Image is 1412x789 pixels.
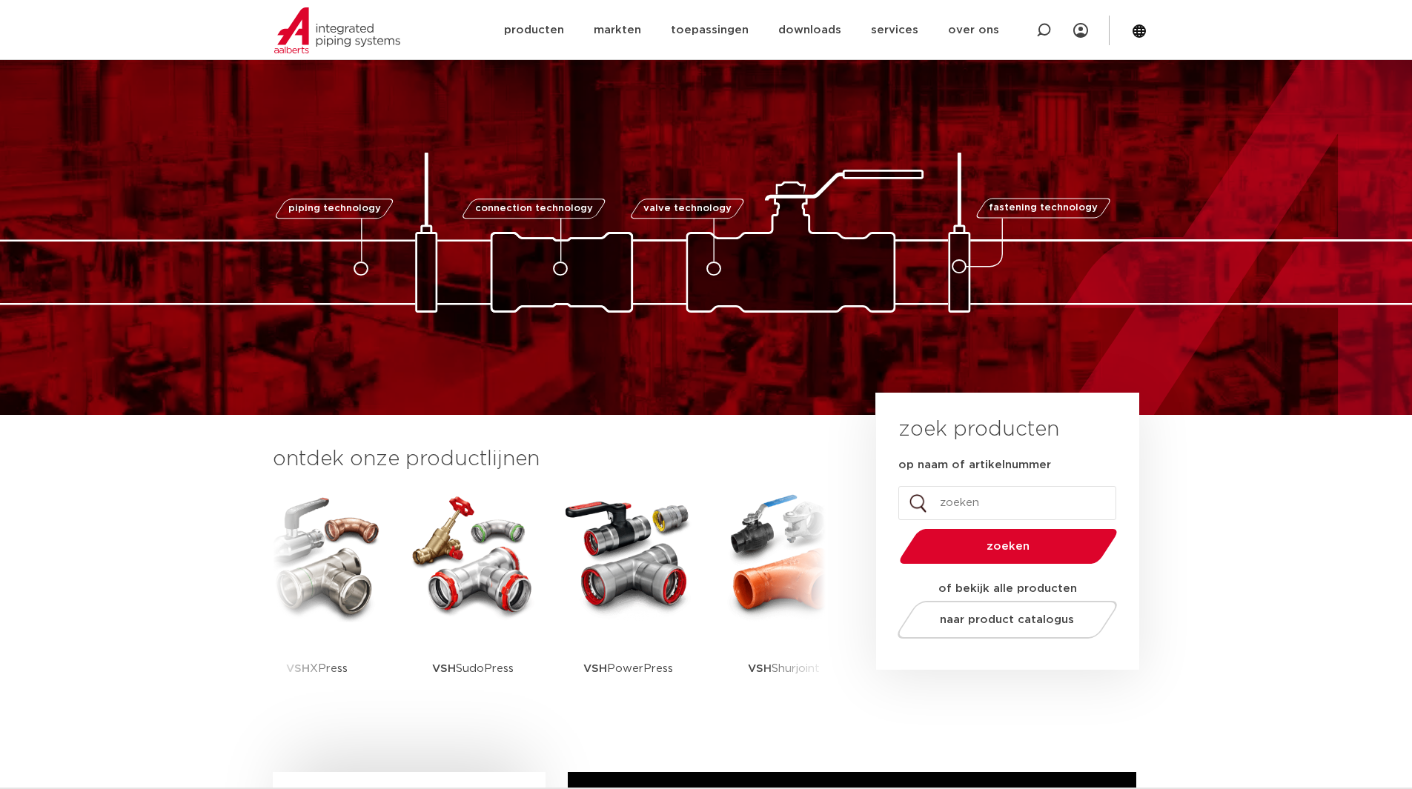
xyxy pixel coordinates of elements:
a: VSHSudoPress [406,489,540,715]
p: SudoPress [432,622,514,715]
p: XPress [286,622,348,715]
strong: VSH [748,663,772,674]
input: zoeken [898,486,1116,520]
span: fastening technology [989,204,1098,213]
a: VSHXPress [251,489,384,715]
span: connection technology [474,204,592,213]
a: VSHShurjoint [717,489,851,715]
a: VSHPowerPress [562,489,695,715]
a: naar product catalogus [893,601,1121,639]
span: valve technology [643,204,732,213]
p: Shurjoint [748,622,820,715]
h3: ontdek onze productlijnen [273,445,826,474]
button: zoeken [893,527,1123,565]
span: zoeken [938,541,1079,552]
strong: VSH [432,663,456,674]
strong: VSH [286,663,310,674]
p: PowerPress [583,622,673,715]
h3: zoek producten [898,415,1059,445]
strong: VSH [583,663,607,674]
span: piping technology [288,204,381,213]
label: op naam of artikelnummer [898,458,1051,473]
strong: of bekijk alle producten [938,583,1077,594]
span: naar product catalogus [940,614,1074,625]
